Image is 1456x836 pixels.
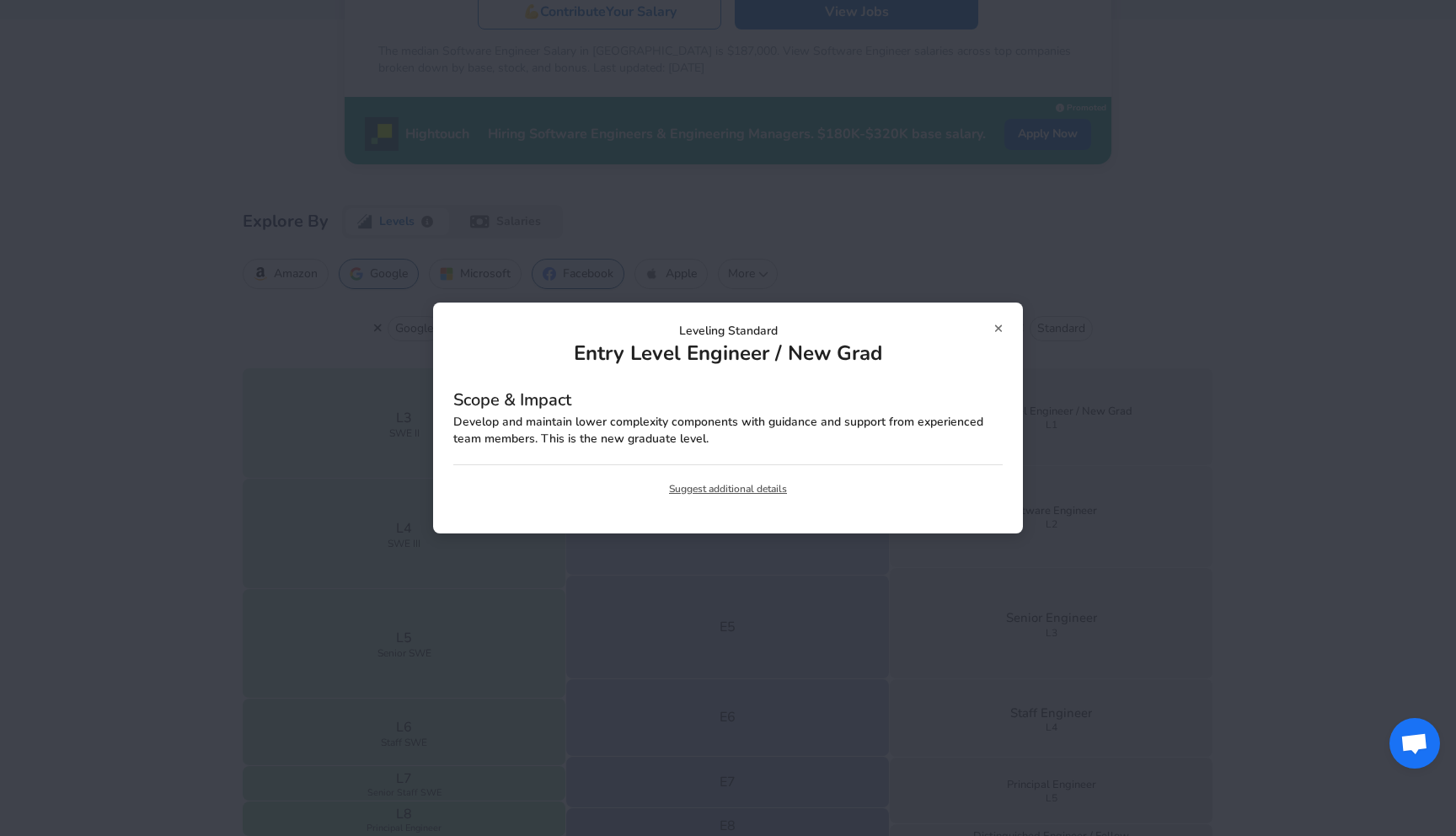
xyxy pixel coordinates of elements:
[453,387,1003,414] h6: Scope & Impact
[453,340,1003,367] h5: Entry Level Engineer / New Grad
[1389,718,1440,769] div: Open chat
[453,414,1003,447] p: Develop and maintain lower complexity components with guidance and support from experienced team ...
[453,323,1003,340] p: Leveling Standard
[453,482,1003,496] a: Suggest additional details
